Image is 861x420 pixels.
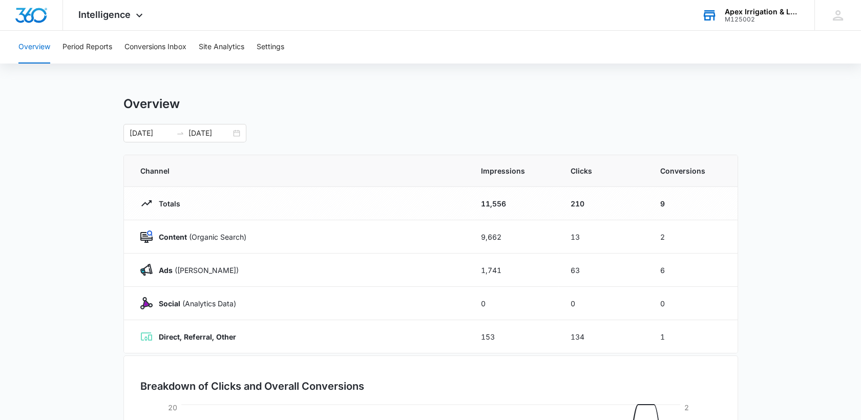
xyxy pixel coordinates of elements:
[62,31,112,64] button: Period Reports
[176,129,184,137] span: swap-right
[558,220,648,254] td: 13
[571,165,636,176] span: Clicks
[481,165,546,176] span: Impressions
[199,31,244,64] button: Site Analytics
[558,187,648,220] td: 210
[159,233,187,241] strong: Content
[648,287,738,320] td: 0
[725,8,800,16] div: account name
[153,198,180,209] p: Totals
[648,254,738,287] td: 6
[469,320,558,353] td: 153
[684,403,689,411] tspan: 2
[153,232,246,242] p: (Organic Search)
[123,96,180,112] h1: Overview
[558,254,648,287] td: 63
[469,187,558,220] td: 11,556
[130,128,172,139] input: Start date
[648,320,738,353] td: 1
[78,9,131,20] span: Intelligence
[159,266,173,275] strong: Ads
[140,379,364,394] h3: Breakdown of Clicks and Overall Conversions
[153,298,236,309] p: (Analytics Data)
[153,265,239,276] p: ([PERSON_NAME])
[648,220,738,254] td: 2
[660,165,721,176] span: Conversions
[124,31,186,64] button: Conversions Inbox
[469,254,558,287] td: 1,741
[159,299,180,308] strong: Social
[159,332,236,341] strong: Direct, Referral, Other
[140,165,456,176] span: Channel
[140,297,153,309] img: Social
[469,287,558,320] td: 0
[168,403,177,411] tspan: 20
[140,230,153,243] img: Content
[176,129,184,137] span: to
[558,287,648,320] td: 0
[188,128,231,139] input: End date
[725,16,800,23] div: account id
[469,220,558,254] td: 9,662
[558,320,648,353] td: 134
[648,187,738,220] td: 9
[18,31,50,64] button: Overview
[140,264,153,276] img: Ads
[257,31,284,64] button: Settings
